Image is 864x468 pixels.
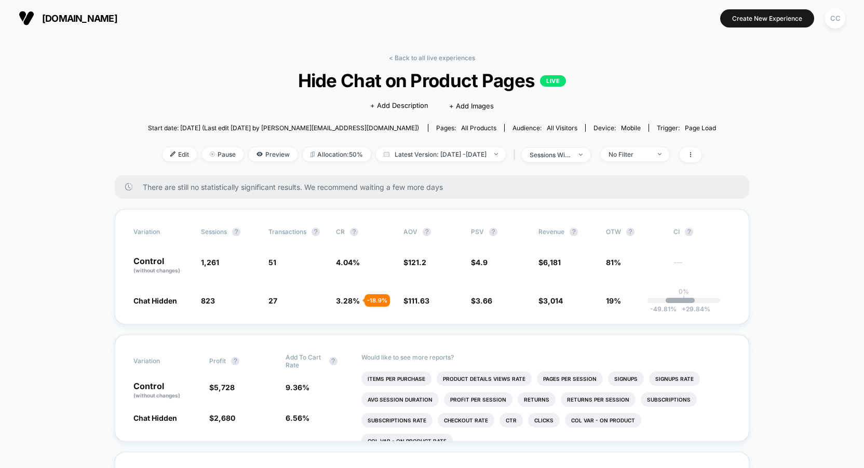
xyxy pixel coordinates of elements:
[389,54,475,62] a: < Back to all live experiences
[673,228,731,236] span: CI
[336,228,345,236] span: CR
[606,228,663,236] span: OTW
[489,228,497,236] button: ?
[650,305,677,313] span: -49.81 %
[42,13,117,24] span: [DOMAIN_NAME]
[608,371,644,386] li: Signups
[528,413,560,428] li: Clicks
[538,228,564,236] span: Revenue
[214,414,235,422] span: 2,680
[408,258,426,267] span: 121.2
[133,228,191,236] span: Variation
[214,383,235,392] span: 5,728
[148,124,419,132] span: Start date: [DATE] (Last edit [DATE] by [PERSON_NAME][EMAIL_ADDRESS][DOMAIN_NAME])
[579,154,583,156] img: end
[403,228,417,236] span: AOV
[286,383,309,392] span: 9.36 %
[365,294,390,307] div: - 18.9 %
[537,371,603,386] li: Pages Per Session
[606,296,621,305] span: 19%
[822,8,848,29] button: CC
[606,258,621,267] span: 81%
[561,392,636,407] li: Returns Per Session
[370,101,428,111] span: + Add Description
[268,228,306,236] span: Transactions
[201,258,219,267] span: 1,261
[825,8,845,29] div: CC
[471,258,488,267] span: $
[685,124,716,132] span: Page Load
[683,295,685,303] p: |
[209,383,235,392] span: $
[232,228,240,236] button: ?
[329,357,337,365] button: ?
[585,124,649,132] span: Device:
[500,413,523,428] li: Ctr
[543,258,561,267] span: 6,181
[268,258,276,267] span: 51
[438,413,494,428] li: Checkout Rate
[286,353,324,369] span: Add To Cart Rate
[540,75,566,87] p: LIVE
[685,228,693,236] button: ?
[209,357,226,365] span: Profit
[547,124,577,132] span: All Visitors
[538,258,561,267] span: $
[361,371,431,386] li: Items Per Purchase
[19,10,34,26] img: Visually logo
[494,153,498,155] img: end
[626,228,634,236] button: ?
[209,414,235,422] span: $
[673,259,731,274] span: ---
[133,382,199,400] p: Control
[361,392,439,407] li: Avg Session Duration
[312,228,320,236] button: ?
[176,70,687,91] span: Hide Chat on Product Pages
[143,183,728,191] span: There are still no statistically significant results. We recommend waiting a few more days
[163,147,197,161] span: Edit
[210,152,215,157] img: end
[543,296,563,305] span: 3,014
[133,414,177,422] span: Chat Hidden
[444,392,512,407] li: Profit Per Session
[350,228,358,236] button: ?
[621,124,641,132] span: mobile
[201,228,227,236] span: Sessions
[649,371,700,386] li: Signups Rate
[518,392,556,407] li: Returns
[609,150,650,158] div: No Filter
[268,296,277,305] span: 27
[720,9,814,27] button: Create New Experience
[471,296,492,305] span: $
[461,124,496,132] span: all products
[361,353,731,361] p: Would like to see more reports?
[471,228,484,236] span: PSV
[565,413,641,428] li: Col Var - On Product
[336,258,360,267] span: 4.04 %
[403,296,429,305] span: $
[657,124,716,132] div: Trigger:
[133,353,191,369] span: Variation
[231,357,239,365] button: ?
[658,153,661,155] img: end
[286,414,309,422] span: 6.56 %
[511,147,522,162] span: |
[249,147,298,161] span: Preview
[133,267,180,273] span: (without changes)
[679,287,689,295] p: 0%
[361,434,453,448] li: Col Var - On Product Rate
[202,147,244,161] span: Pause
[376,147,506,161] span: Latest Version: [DATE] - [DATE]
[476,296,492,305] span: 3.66
[170,152,176,157] img: edit
[538,296,563,305] span: $
[133,296,177,305] span: Chat Hidden
[336,296,360,305] span: 3.28 %
[530,151,571,159] div: sessions with impression
[133,392,180,398] span: (without changes)
[436,124,496,132] div: Pages:
[449,102,494,110] span: + Add Images
[133,257,191,274] p: Control
[682,305,686,313] span: +
[384,152,389,157] img: calendar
